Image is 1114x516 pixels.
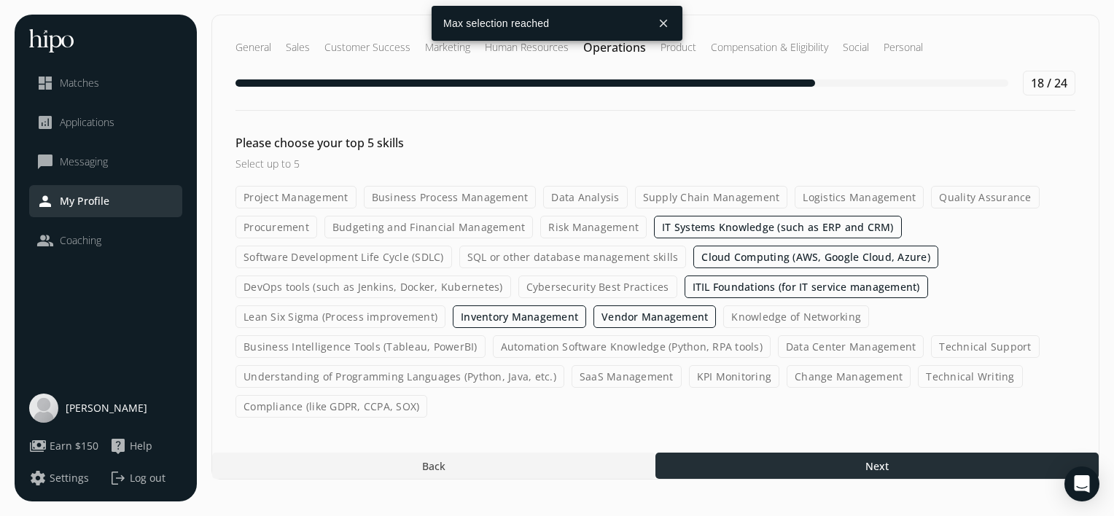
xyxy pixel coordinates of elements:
[286,40,310,55] h2: Sales
[843,40,869,55] h2: Social
[654,216,902,238] label: IT Systems Knowledge (such as ERP and CRM)
[635,186,788,208] label: Supply Chain Management
[235,186,357,208] label: Project Management
[36,74,175,92] a: dashboardMatches
[36,153,54,171] span: chat_bubble_outline
[29,437,102,455] a: paymentsEarn $150
[36,114,175,131] a: analyticsApplications
[36,192,54,210] span: person
[212,453,655,479] button: Back
[235,275,511,298] label: DevOps tools (such as Jenkins, Docker, Kubernetes)
[235,365,564,388] label: Understanding of Programming Languages (Python, Java, etc.)
[655,453,1099,479] button: Next
[689,365,780,388] label: KPI Monitoring
[36,232,54,249] span: people
[931,186,1039,208] label: Quality Assurance
[109,437,127,455] span: live_help
[540,216,647,238] label: Risk Management
[60,194,109,208] span: My Profile
[324,216,534,238] label: Budgeting and Financial Management
[235,134,746,152] h2: Please choose your top 5 skills
[235,395,427,418] label: Compliance (like GDPR, CCPA, SOX)
[60,155,108,169] span: Messaging
[583,39,646,56] h2: Operations
[235,216,317,238] label: Procurement
[865,458,889,474] span: Next
[778,335,924,358] label: Data Center Management
[931,335,1039,358] label: Technical Support
[723,305,869,328] label: Knowledge of Networking
[235,246,452,268] label: Software Development Life Cycle (SDLC)
[693,246,938,268] label: Cloud Computing (AWS, Google Cloud, Azure)
[650,10,677,36] button: close
[685,275,928,298] label: ITIL Foundations (for IT service management)
[109,469,127,487] span: logout
[109,437,182,455] a: live_helpHelp
[235,40,271,55] h2: General
[572,365,682,388] label: SaaS Management
[235,156,746,171] h3: Select up to 5
[425,40,470,55] h2: Marketing
[324,40,410,55] h2: Customer Success
[432,6,650,41] div: Max selection reached
[36,74,54,92] span: dashboard
[109,437,152,455] button: live_helpHelp
[593,305,716,328] label: Vendor Management
[130,439,152,453] span: Help
[66,401,147,415] span: [PERSON_NAME]
[29,394,58,423] img: user-photo
[29,469,47,487] span: settings
[543,186,627,208] label: Data Analysis
[711,40,828,55] h2: Compensation & Eligibility
[364,186,537,208] label: Business Process Management
[661,40,696,55] h2: Product
[1023,71,1075,95] div: 18 / 24
[60,76,99,90] span: Matches
[29,437,47,455] span: payments
[130,471,165,485] span: Log out
[36,153,175,171] a: chat_bubble_outlineMessaging
[60,115,114,130] span: Applications
[235,305,445,328] label: Lean Six Sigma (Process improvement)
[459,246,687,268] label: SQL or other database management skills
[109,469,182,487] button: logoutLog out
[485,40,569,55] h2: Human Resources
[50,439,98,453] span: Earn $150
[36,114,54,131] span: analytics
[453,305,586,328] label: Inventory Management
[36,232,175,249] a: peopleCoaching
[795,186,924,208] label: Logistics Management
[60,233,101,248] span: Coaching
[29,29,74,52] img: hh-logo-white
[422,458,445,474] span: Back
[36,192,175,210] a: personMy Profile
[493,335,771,358] label: Automation Software Knowledge (Python, RPA tools)
[29,437,98,455] button: paymentsEarn $150
[518,275,677,298] label: Cybersecurity Best Practices
[918,365,1022,388] label: Technical Writing
[787,365,911,388] label: Change Management
[29,469,89,487] button: settingsSettings
[1064,466,1099,501] div: Open Intercom Messenger
[235,335,486,358] label: Business Intelligence Tools (Tableau, PowerBI)
[29,469,102,487] a: settingsSettings
[50,471,89,485] span: Settings
[884,40,923,55] h2: Personal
